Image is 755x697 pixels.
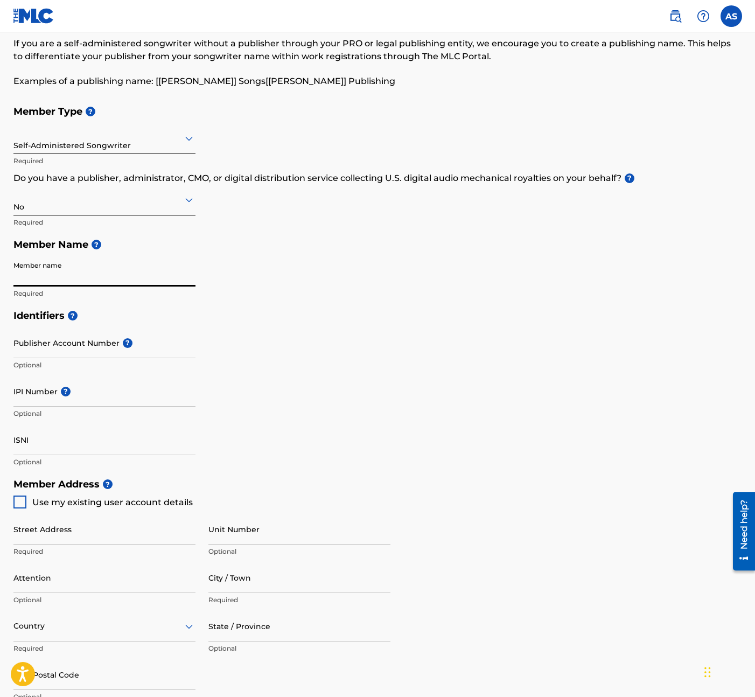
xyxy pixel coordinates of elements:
[13,644,195,653] p: Required
[86,107,95,116] span: ?
[208,547,390,556] p: Optional
[123,338,132,348] span: ?
[693,5,714,27] div: Help
[208,644,390,653] p: Optional
[13,289,195,298] p: Required
[13,595,195,605] p: Optional
[13,409,195,419] p: Optional
[13,218,195,227] p: Required
[665,5,686,27] a: Public Search
[13,75,742,88] p: Examples of a publishing name: [[PERSON_NAME]] Songs[[PERSON_NAME]] Publishing
[32,497,193,507] span: Use my existing user account details
[13,304,742,327] h5: Identifiers
[68,311,78,320] span: ?
[13,100,742,123] h5: Member Type
[103,479,113,489] span: ?
[13,8,54,24] img: MLC Logo
[13,37,742,63] p: If you are a self-administered songwriter without a publisher through your PRO or legal publishin...
[701,645,755,697] iframe: Chat Widget
[13,156,195,166] p: Required
[13,186,195,213] div: No
[13,233,742,256] h5: Member Name
[669,10,682,23] img: search
[704,656,711,688] div: Arrastrar
[13,172,742,185] p: Do you have a publisher, administrator, CMO, or digital distribution service collecting U.S. digi...
[725,488,755,575] iframe: Resource Center
[625,173,634,183] span: ?
[13,473,742,496] h5: Member Address
[208,595,390,605] p: Required
[697,10,710,23] img: help
[13,457,195,467] p: Optional
[13,547,195,556] p: Required
[721,5,742,27] div: User Menu
[13,360,195,370] p: Optional
[13,125,195,151] div: Self-Administered Songwriter
[61,387,71,396] span: ?
[92,240,101,249] span: ?
[701,645,755,697] div: Widget de chat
